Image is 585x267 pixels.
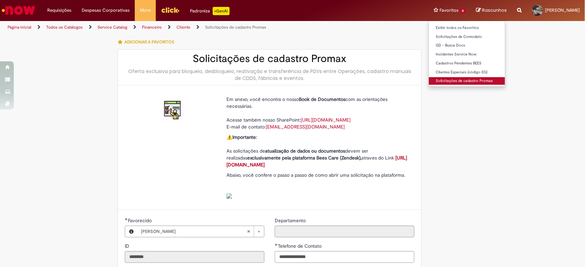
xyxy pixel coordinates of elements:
[429,33,505,41] a: Solicitações de Comodato
[476,7,507,14] a: Rascunhos
[278,243,323,249] span: Telefone de Contato
[545,7,580,13] span: [PERSON_NAME]
[138,226,264,237] a: [PERSON_NAME]Limpar campo Favorecido
[125,218,128,220] span: Obrigatório Preenchido
[265,148,345,154] strong: atualização de dados ou documentos
[429,69,505,76] a: Clientes Especiais (código EG)
[275,243,278,246] span: Obrigatório Preenchido
[205,24,266,30] a: Solicitações de cadastro Promax
[125,68,414,82] div: Oferta exclusiva para bloqueio, desbloqueio, reativação e transferência de PDVs entre Operações, ...
[46,24,83,30] a: Todos os Catálogos
[460,8,466,14] span: 6
[161,5,180,15] img: click_logo_yellow_360x200.png
[142,24,162,30] a: Financeiro
[82,7,130,14] span: Despesas Corporativas
[429,51,505,58] a: Incidentes Service Now
[124,39,174,45] span: Adicionar a Favoritos
[125,251,264,263] input: ID
[141,226,247,237] span: [PERSON_NAME]
[47,7,71,14] span: Requisições
[226,172,409,199] p: Abaixo, você confere o passo a passo de como abrir uma solicitação na plataforma.
[162,99,184,121] img: Solicitações de cadastro Promax
[128,217,153,224] span: Necessários - Favorecido
[213,7,230,15] p: +GenAi
[190,7,230,15] div: Padroniza
[247,155,361,161] strong: exclusivamente pela plataforma Bees Care (Zendesk),
[176,24,190,30] a: Cliente
[429,60,505,67] a: Cadastros Pendentes BEES
[429,42,505,49] a: GD - Busca Docs
[428,21,505,87] ul: Favoritos
[226,155,407,168] a: [URL][DOMAIN_NAME]
[232,134,257,140] strong: Importante:
[275,226,414,237] input: Departamento
[299,96,345,102] strong: Book de Documentos
[226,134,409,168] p: ⚠️ As solicitações de devem ser realizadas atraves do Link
[125,226,138,237] button: Favorecido, Visualizar este registro Bruno Tavora Ferreira
[301,117,351,123] a: [URL][DOMAIN_NAME]
[243,226,254,237] abbr: Limpar campo Favorecido
[275,251,414,263] input: Telefone de Contato
[275,217,307,224] label: Somente leitura - Departamento
[482,7,507,13] span: Rascunhos
[266,124,345,130] a: [EMAIL_ADDRESS][DOMAIN_NAME]
[429,77,505,85] a: Solicitações de cadastro Promax
[429,24,505,32] a: Exibir todos os Favoritos
[1,3,36,17] img: ServiceNow
[5,21,385,34] ul: Trilhas de página
[125,53,414,64] h2: Solicitações de cadastro Promax
[226,96,409,130] p: Em anexo, você encontra o nosso com as orientações necessárias. Acesse também nosso SharePoint: E...
[118,35,178,49] button: Adicionar a Favoritos
[125,243,131,249] label: Somente leitura - ID
[8,24,31,30] a: Página inicial
[440,7,458,14] span: Favoritos
[98,24,127,30] a: Service Catalog
[226,193,232,199] img: sys_attachment.do
[140,7,151,14] span: More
